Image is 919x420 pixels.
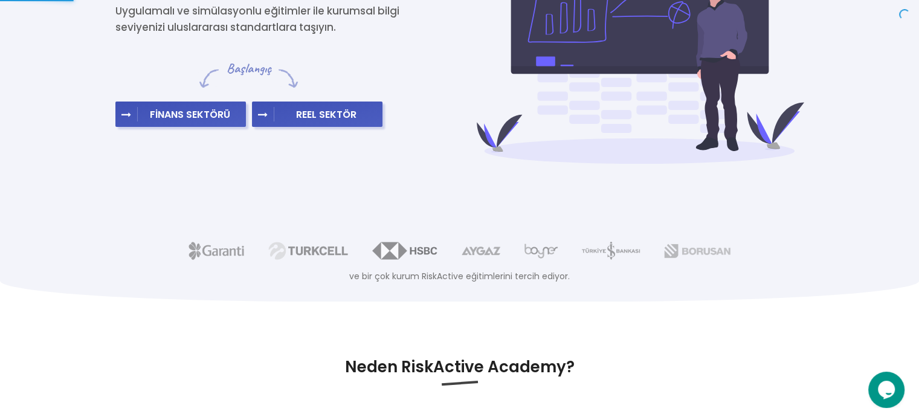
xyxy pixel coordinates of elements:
[115,102,246,127] button: FİNANS SEKTÖRÜ
[268,242,348,260] img: turkcell.png
[138,108,242,120] span: FİNANS SEKTÖRÜ
[582,242,639,260] img: isbank.png
[252,108,382,121] a: REEL SEKTÖR
[115,356,804,384] h3: Neden RiskActive Academy?
[226,60,271,77] span: Başlangıç
[664,242,730,260] img: borusan.png
[462,242,500,260] img: aygaz.png
[115,108,246,121] a: FİNANS SEKTÖRÜ
[524,242,558,260] img: boyner.png
[252,102,382,127] button: REEL SEKTÖR
[115,3,418,36] p: Uygulamalı ve simülasyonlu eğitimler ile kurumsal bilgi seviyenizi uluslararası standartlara taşı...
[189,242,244,260] img: garanti.png
[372,242,437,260] img: hsbc.png
[274,108,379,120] span: REEL SEKTÖR
[868,372,907,408] iframe: chat widget
[27,270,892,283] p: ve bir çok kurum RiskActive eğitimlerini tercih ediyor.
